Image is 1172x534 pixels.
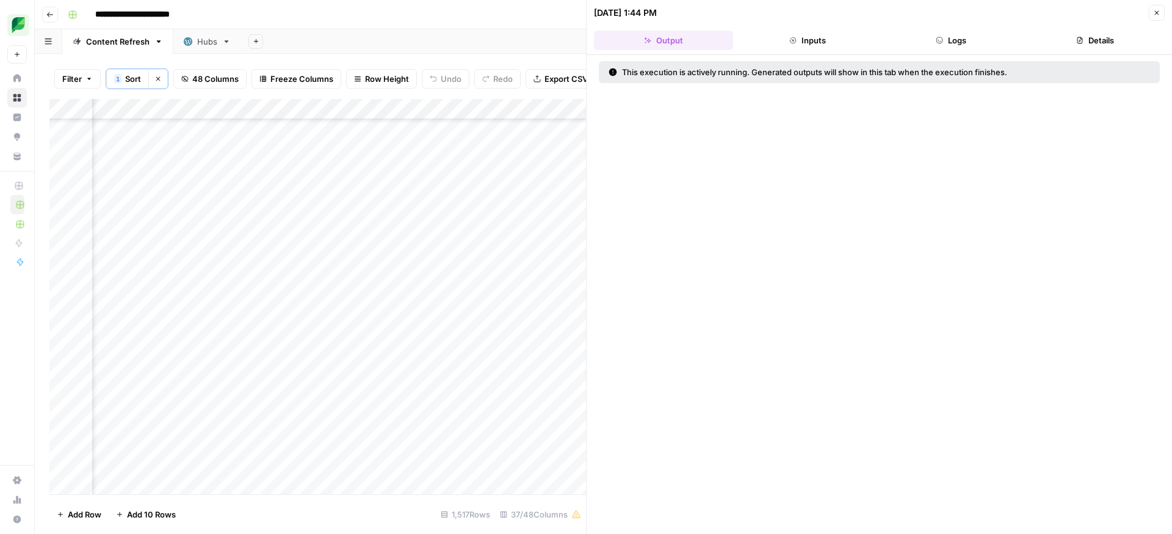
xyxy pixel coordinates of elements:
[7,470,27,490] a: Settings
[7,108,27,127] a: Insights
[526,69,596,89] button: Export CSV
[173,29,241,54] a: Hubs
[192,73,239,85] span: 48 Columns
[270,73,333,85] span: Freeze Columns
[474,69,521,89] button: Redo
[738,31,877,50] button: Inputs
[109,505,183,524] button: Add 10 Rows
[495,505,586,524] div: 37/48 Columns
[882,31,1021,50] button: Logs
[114,74,121,84] div: 1
[7,68,27,88] a: Home
[86,35,150,48] div: Content Refresh
[7,88,27,108] a: Browse
[62,29,173,54] a: Content Refresh
[49,505,109,524] button: Add Row
[125,73,141,85] span: Sort
[7,147,27,166] a: Your Data
[1025,31,1165,50] button: Details
[346,69,417,89] button: Row Height
[54,69,101,89] button: Filter
[436,505,495,524] div: 1,517 Rows
[106,69,148,89] button: 1Sort
[127,508,176,521] span: Add 10 Rows
[7,490,27,510] a: Usage
[7,127,27,147] a: Opportunities
[68,508,101,521] span: Add Row
[441,73,461,85] span: Undo
[594,7,657,19] div: [DATE] 1:44 PM
[7,510,27,529] button: Help + Support
[493,73,513,85] span: Redo
[422,69,469,89] button: Undo
[116,74,120,84] span: 1
[594,31,733,50] button: Output
[7,14,29,36] img: SproutSocial Logo
[544,73,588,85] span: Export CSV
[62,73,82,85] span: Filter
[173,69,247,89] button: 48 Columns
[251,69,341,89] button: Freeze Columns
[197,35,217,48] div: Hubs
[365,73,409,85] span: Row Height
[609,66,1079,78] div: This execution is actively running. Generated outputs will show in this tab when the execution fi...
[7,10,27,40] button: Workspace: SproutSocial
